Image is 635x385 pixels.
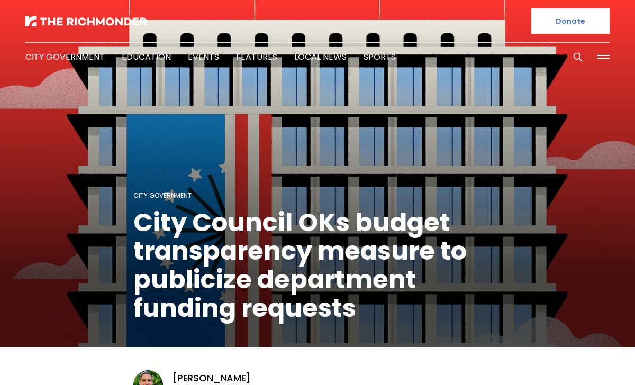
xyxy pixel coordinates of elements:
a: City Government [133,191,192,200]
a: Events [188,51,219,63]
a: Sports [364,51,396,63]
img: The Richmonder [25,16,147,26]
h1: City Council OKs budget transparency measure to publicize department funding requests [133,208,502,323]
a: Local News [294,51,347,63]
a: Education [122,51,171,63]
a: Features [236,51,277,63]
a: [PERSON_NAME] [173,372,251,384]
a: City Government [25,51,105,63]
button: Search this site [570,49,586,65]
a: Donate [531,8,610,34]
